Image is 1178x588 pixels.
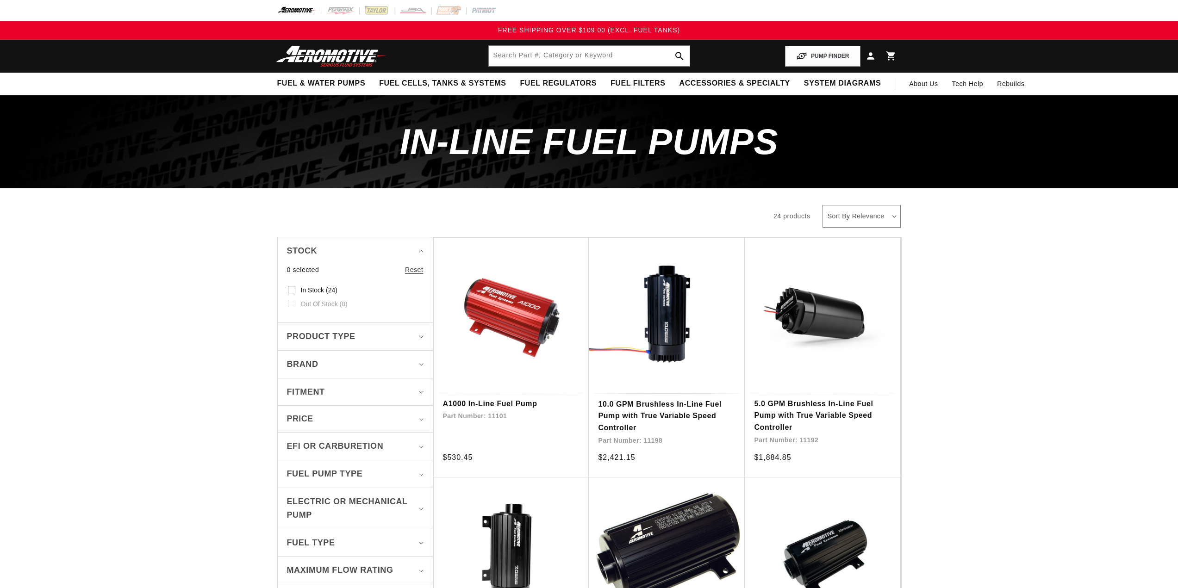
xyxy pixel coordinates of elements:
span: Fuel Type [287,536,335,550]
a: 5.0 GPM Brushless In-Line Fuel Pump with True Variable Speed Controller [754,398,891,433]
span: Product type [287,330,355,343]
input: Search by Part Number, Category or Keyword [489,46,690,66]
summary: Price [287,406,424,432]
span: Out of stock (0) [301,300,348,308]
span: EFI or Carburetion [287,439,384,453]
a: A1000 In-Line Fuel Pump [443,398,580,410]
summary: Rebuilds [990,73,1031,95]
span: Electric or Mechanical Pump [287,495,416,522]
span: System Diagrams [804,79,881,88]
summary: Fuel & Water Pumps [270,73,373,94]
span: Tech Help [952,79,984,89]
summary: Tech Help [945,73,991,95]
summary: Product type (0 selected) [287,323,424,350]
a: 10.0 GPM Brushless In-Line Fuel Pump with True Variable Speed Controller [598,398,735,434]
summary: Fuel Regulators [513,73,603,94]
span: Price [287,413,313,425]
span: Fuel & Water Pumps [277,79,366,88]
span: Brand [287,358,318,371]
span: Fuel Regulators [520,79,596,88]
summary: Electric or Mechanical Pump (0 selected) [287,488,424,529]
summary: EFI or Carburetion (0 selected) [287,433,424,460]
summary: Maximum Flow Rating (0 selected) [287,557,424,584]
summary: System Diagrams [797,73,888,94]
summary: Stock (0 selected) [287,237,424,265]
span: In stock (24) [301,286,337,294]
a: Reset [405,265,424,275]
span: 0 selected [287,265,319,275]
button: PUMP FINDER [785,46,860,67]
span: Accessories & Specialty [679,79,790,88]
summary: Fuel Cells, Tanks & Systems [372,73,513,94]
a: About Us [902,73,945,95]
summary: Fitment (0 selected) [287,378,424,406]
summary: Fuel Filters [604,73,673,94]
span: Fuel Pump Type [287,467,363,481]
span: Fuel Filters [611,79,666,88]
span: 24 products [773,212,810,220]
span: About Us [909,80,938,87]
summary: Fuel Type (0 selected) [287,529,424,557]
summary: Brand (0 selected) [287,351,424,378]
span: Fuel Cells, Tanks & Systems [379,79,506,88]
span: Stock [287,244,318,258]
summary: Fuel Pump Type (0 selected) [287,460,424,488]
span: FREE SHIPPING OVER $109.00 (EXCL. FUEL TANKS) [498,26,680,34]
span: Maximum Flow Rating [287,563,393,577]
span: In-Line Fuel Pumps [400,121,779,162]
span: Rebuilds [997,79,1024,89]
img: Aeromotive [274,45,389,67]
span: Fitment [287,385,325,399]
summary: Accessories & Specialty [673,73,797,94]
button: search button [669,46,690,66]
